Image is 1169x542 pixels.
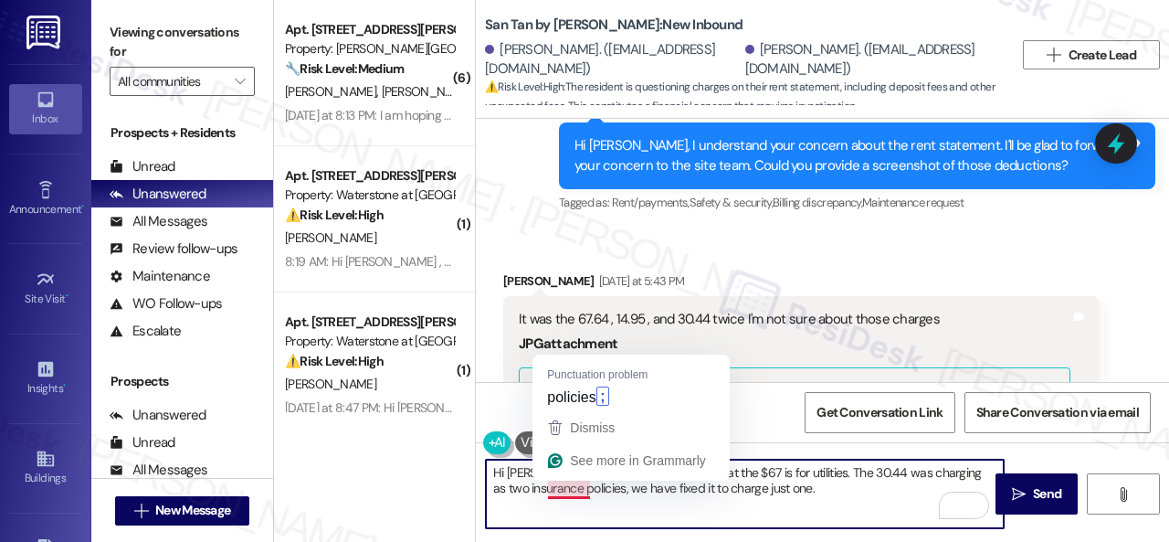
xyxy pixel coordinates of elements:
button: Send [995,473,1078,515]
div: Apt. [STREET_ADDRESS][PERSON_NAME] [285,313,454,332]
span: Share Conversation via email [976,403,1139,422]
span: Get Conversation Link [816,403,943,422]
strong: ⚠️ Risk Level: High [285,207,384,223]
span: [PERSON_NAME] [285,83,382,100]
a: Buildings [9,443,82,493]
strong: 🔧 Risk Level: Medium [285,60,404,77]
i:  [235,74,245,89]
div: [PERSON_NAME] [503,271,1100,297]
a: Inbox [9,84,82,133]
i:  [1047,48,1060,62]
strong: ⚠️ Risk Level: High [485,80,563,94]
div: Unread [110,433,175,452]
div: Unread [110,157,175,176]
div: Hi [PERSON_NAME], I understand your concern about the rent statement. I'll be glad to forward you... [574,136,1126,175]
div: Apt. [STREET_ADDRESS][PERSON_NAME] [285,166,454,186]
input: All communities [118,67,226,96]
b: JPG attachment [519,335,617,353]
span: Rent/payments , [612,195,690,210]
i:  [1012,487,1026,502]
span: • [81,200,84,213]
div: Apt. [STREET_ADDRESS][PERSON_NAME] [285,20,454,39]
span: [PERSON_NAME] [382,83,473,100]
div: Unanswered [110,406,206,425]
span: [PERSON_NAME] [285,229,376,246]
div: Review follow-ups [110,239,237,259]
span: [PERSON_NAME] [285,376,376,392]
span: Maintenance request [862,195,964,210]
div: Unanswered [110,185,206,204]
label: Viewing conversations for [110,18,255,67]
a: Site Visit • [9,264,82,314]
strong: ⚠️ Risk Level: High [285,353,384,369]
div: Prospects + Residents [91,123,273,143]
div: Prospects [91,372,273,391]
b: San Tan by [PERSON_NAME]: New Inbound [485,16,742,35]
button: Share Conversation via email [964,392,1151,433]
span: Billing discrepancy , [773,195,862,210]
a: Insights • [9,354,82,403]
button: New Message [115,496,250,526]
i:  [1116,487,1130,502]
span: Create Lead [1069,46,1136,65]
div: Property: Waterstone at [GEOGRAPHIC_DATA] [285,186,454,205]
button: Create Lead [1023,40,1160,69]
span: : The resident is questioning charges on their rent statement, including deposit fees and other u... [485,78,1014,117]
span: Send [1033,484,1061,504]
div: It was the 67.64 , 14.95 , and 30.44 twice I'm not sure about those charges [519,310,1070,329]
span: • [63,379,66,392]
span: • [66,290,68,303]
span: New Message [155,501,230,520]
div: Tagged as: [559,189,1155,216]
div: [PERSON_NAME]. ([EMAIL_ADDRESS][DOMAIN_NAME]) [485,40,741,80]
div: Property: [PERSON_NAME][GEOGRAPHIC_DATA] [285,39,454,58]
div: Property: Waterstone at [GEOGRAPHIC_DATA] [285,332,454,351]
div: All Messages [110,212,207,231]
div: WO Follow-ups [110,294,222,314]
div: All Messages [110,461,207,480]
div: [DATE] at 5:43 PM [595,271,685,291]
div: Escalate [110,322,181,341]
div: [DATE] at 8:13 PM: I am hoping for a solution for this issue [285,107,581,123]
button: Get Conversation Link [805,392,954,433]
i:  [134,504,148,518]
img: ResiDesk Logo [26,16,64,49]
div: Maintenance [110,267,210,286]
span: Safety & security , [690,195,773,210]
div: [PERSON_NAME]. ([EMAIL_ADDRESS][DOMAIN_NAME]) [745,40,1001,80]
textarea: To enrich screen reader interactions, please activate Accessibility in Grammarly extension settings [486,460,1004,528]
